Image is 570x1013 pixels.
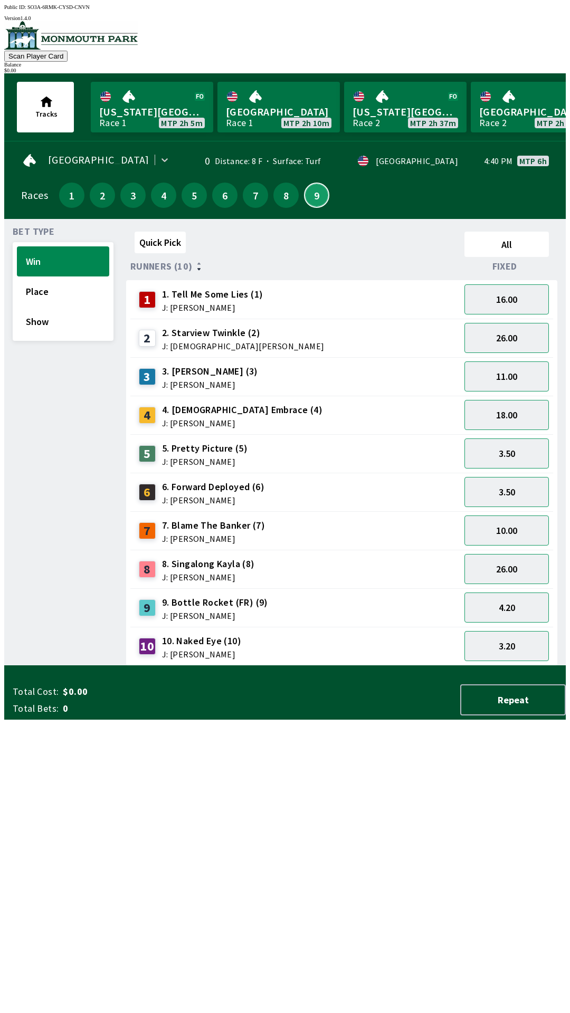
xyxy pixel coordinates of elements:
span: $0.00 [63,685,229,698]
span: Total Cost: [13,685,59,698]
span: 0 [63,702,229,715]
button: All [464,232,549,257]
div: Version 1.4.0 [4,15,566,21]
img: venue logo [4,21,138,50]
button: 8 [273,183,299,208]
span: 3 [123,192,143,199]
span: Tracks [35,109,58,119]
button: Tracks [17,82,74,132]
button: Quick Pick [135,232,186,253]
button: 26.00 [464,323,549,353]
button: 5 [182,183,207,208]
span: 8. Singalong Kayla (8) [162,557,255,571]
span: 6. Forward Deployed (6) [162,480,264,494]
div: Fixed [460,261,553,272]
span: 4.20 [499,601,515,614]
span: 1 [62,192,82,199]
span: Total Bets: [13,702,59,715]
span: 26.00 [496,332,517,344]
span: MTP 6h [519,157,547,165]
span: Bet Type [13,227,54,236]
button: Win [17,246,109,276]
a: [GEOGRAPHIC_DATA]Race 1MTP 2h 10m [217,82,340,132]
div: 1 [139,291,156,308]
span: 26.00 [496,563,517,575]
div: Balance [4,62,566,68]
button: 4.20 [464,592,549,623]
span: 2. Starview Twinkle (2) [162,326,325,340]
button: 18.00 [464,400,549,430]
span: 10. Naked Eye (10) [162,634,241,648]
span: Surface: Turf [262,156,321,166]
span: 5. Pretty Picture (5) [162,442,248,455]
span: Win [26,255,100,267]
span: All [469,238,544,251]
span: 6 [215,192,235,199]
button: 11.00 [464,361,549,391]
span: J: [PERSON_NAME] [162,650,241,658]
span: J: [PERSON_NAME] [162,573,255,581]
span: Place [26,285,100,298]
span: 7. Blame The Banker (7) [162,519,265,532]
button: Show [17,307,109,337]
span: 1. Tell Me Some Lies (1) [162,288,263,301]
span: J: [PERSON_NAME] [162,419,322,427]
span: 3.50 [499,486,515,498]
span: Show [26,316,100,328]
button: 26.00 [464,554,549,584]
span: [US_STATE][GEOGRAPHIC_DATA] [99,105,205,119]
span: 2 [92,192,112,199]
button: 6 [212,183,237,208]
span: Distance: 8 F [215,156,262,166]
span: J: [PERSON_NAME] [162,457,248,466]
div: 5 [139,445,156,462]
div: 8 [139,561,156,578]
div: Race 2 [353,119,380,127]
span: MTP 2h 10m [283,119,329,127]
span: 4:40 PM [484,157,513,165]
span: MTP 2h 5m [161,119,203,127]
div: 3 [139,368,156,385]
div: 7 [139,522,156,539]
div: 4 [139,407,156,424]
button: 1 [59,183,84,208]
div: 0 [190,157,211,165]
span: Quick Pick [139,236,181,249]
div: [GEOGRAPHIC_DATA] [376,157,458,165]
span: Repeat [470,694,556,706]
button: Scan Player Card [4,51,68,62]
span: J: [PERSON_NAME] [162,303,263,312]
div: Race 1 [99,119,127,127]
button: 3.50 [464,477,549,507]
div: 2 [139,330,156,347]
span: J: [DEMOGRAPHIC_DATA][PERSON_NAME] [162,342,325,350]
span: 7 [245,192,265,199]
div: 6 [139,484,156,501]
span: SO3A-6RMK-CYSD-CNVN [27,4,90,10]
button: 16.00 [464,284,549,314]
span: J: [PERSON_NAME] [162,380,258,389]
a: [US_STATE][GEOGRAPHIC_DATA]Race 1MTP 2h 5m [91,82,213,132]
div: Race 1 [226,119,253,127]
span: J: [PERSON_NAME] [162,496,264,504]
button: 9 [304,183,329,208]
span: [US_STATE][GEOGRAPHIC_DATA] [353,105,458,119]
span: J: [PERSON_NAME] [162,534,265,543]
span: 3.50 [499,447,515,460]
span: Runners (10) [130,262,193,271]
span: 18.00 [496,409,517,421]
button: 7 [243,183,268,208]
button: 3.20 [464,631,549,661]
button: 3.50 [464,438,549,469]
button: Repeat [460,684,566,715]
span: Fixed [492,262,517,271]
button: 10.00 [464,515,549,546]
button: 2 [90,183,115,208]
div: 9 [139,599,156,616]
span: 10.00 [496,524,517,537]
div: Races [21,191,48,199]
div: Race 2 [479,119,507,127]
span: 8 [276,192,296,199]
span: 5 [184,192,204,199]
span: 16.00 [496,293,517,305]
